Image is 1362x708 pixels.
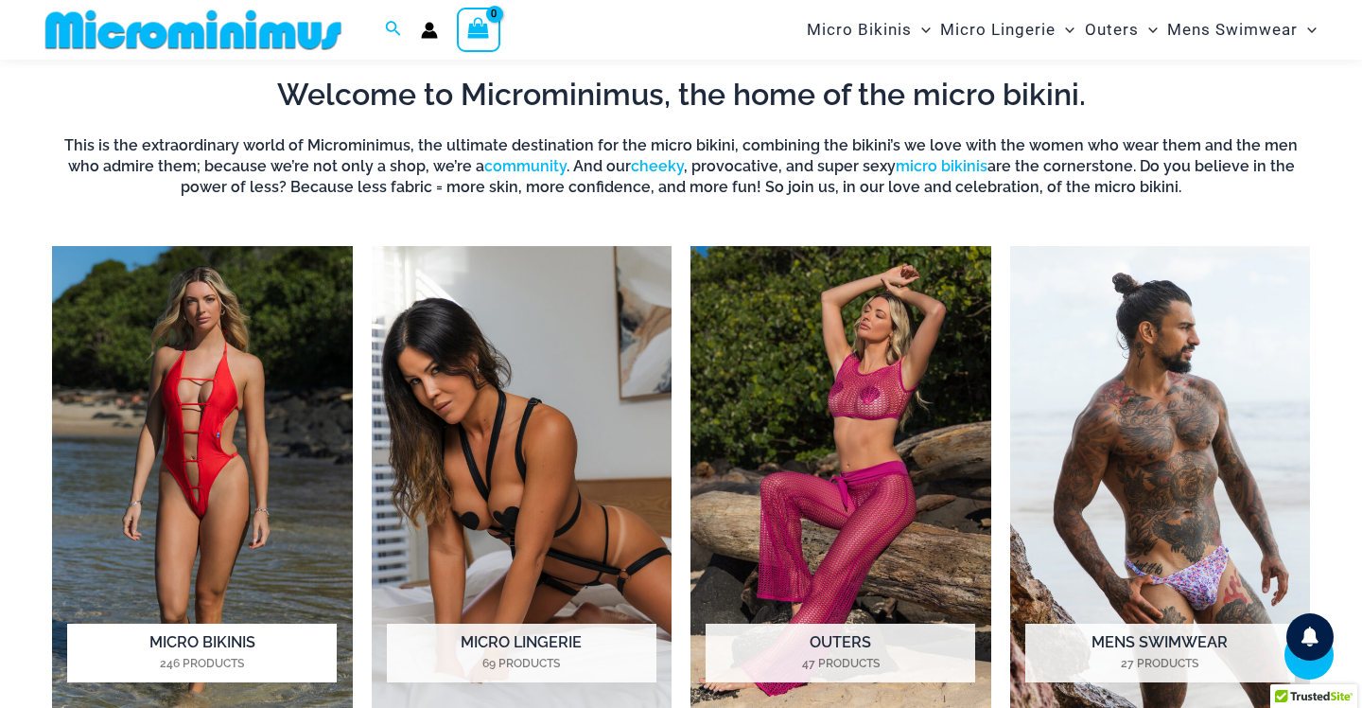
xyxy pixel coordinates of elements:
span: Menu Toggle [1139,6,1158,54]
mark: 69 Products [387,655,656,672]
h6: This is the extraordinary world of Microminimus, the ultimate destination for the micro bikini, c... [52,135,1310,199]
mark: 27 Products [1025,655,1295,672]
a: Account icon link [421,22,438,39]
h2: Outers [706,624,975,682]
span: Menu Toggle [912,6,931,54]
a: View Shopping Cart, empty [457,8,500,51]
a: micro bikinis [896,157,987,175]
a: Mens SwimwearMenu ToggleMenu Toggle [1162,6,1321,54]
h2: Micro Lingerie [387,624,656,682]
span: Menu Toggle [1056,6,1074,54]
a: Search icon link [385,18,402,42]
mark: 47 Products [706,655,975,672]
nav: Site Navigation [799,3,1324,57]
span: Micro Lingerie [940,6,1056,54]
a: Micro BikinisMenu ToggleMenu Toggle [802,6,935,54]
img: MM SHOP LOGO FLAT [38,9,349,51]
mark: 246 Products [67,655,337,672]
h2: Mens Swimwear [1025,624,1295,682]
span: Micro Bikinis [807,6,912,54]
h2: Micro Bikinis [67,624,337,682]
span: Menu Toggle [1298,6,1317,54]
a: cheeky [631,157,684,175]
span: Mens Swimwear [1167,6,1298,54]
h2: Welcome to Microminimus, the home of the micro bikini. [52,75,1310,115]
a: OutersMenu ToggleMenu Toggle [1080,6,1162,54]
a: Micro LingerieMenu ToggleMenu Toggle [935,6,1079,54]
span: Outers [1085,6,1139,54]
a: community [484,157,567,175]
